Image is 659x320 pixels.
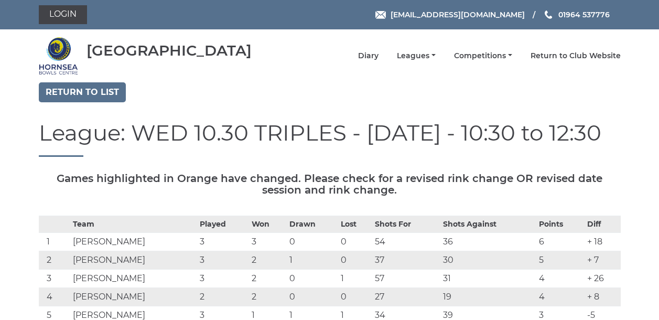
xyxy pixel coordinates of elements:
h1: League: WED 10.30 TRIPLES - [DATE] - 10:30 to 12:30 [39,121,621,157]
div: [GEOGRAPHIC_DATA] [87,42,252,59]
td: [PERSON_NAME] [70,233,197,251]
td: 54 [372,233,440,251]
td: 2 [39,251,71,270]
td: 30 [440,251,536,270]
td: 3 [197,251,249,270]
td: + 8 [585,288,621,306]
td: 0 [287,233,338,251]
td: 2 [197,288,249,306]
td: 3 [197,270,249,288]
a: Diary [358,51,379,61]
span: 01964 537776 [558,10,610,19]
td: 1 [39,233,71,251]
td: 3 [249,233,287,251]
td: 37 [372,251,440,270]
a: Return to Club Website [531,51,621,61]
td: 2 [249,251,287,270]
td: + 26 [585,270,621,288]
th: Drawn [287,216,338,233]
td: 0 [338,288,372,306]
td: 4 [39,288,71,306]
td: 5 [536,251,585,270]
th: Lost [338,216,372,233]
td: 27 [372,288,440,306]
td: 1 [287,251,338,270]
td: [PERSON_NAME] [70,270,197,288]
td: 4 [536,288,585,306]
a: Competitions [454,51,512,61]
td: 3 [197,233,249,251]
span: [EMAIL_ADDRESS][DOMAIN_NAME] [391,10,525,19]
td: [PERSON_NAME] [70,288,197,306]
td: + 7 [585,251,621,270]
td: 0 [338,251,372,270]
td: 2 [249,288,287,306]
img: Phone us [545,10,552,19]
td: 2 [249,270,287,288]
td: [PERSON_NAME] [70,251,197,270]
td: + 18 [585,233,621,251]
th: Diff [585,216,621,233]
a: Leagues [397,51,436,61]
th: Won [249,216,287,233]
h5: Games highlighted in Orange have changed. Please check for a revised rink change OR revised date ... [39,173,621,196]
td: 19 [440,288,536,306]
th: Played [197,216,249,233]
img: Hornsea Bowls Centre [39,36,78,76]
td: 6 [536,233,585,251]
td: 57 [372,270,440,288]
td: 4 [536,270,585,288]
a: Phone us 01964 537776 [543,9,610,20]
td: 0 [287,270,338,288]
a: Login [39,5,87,24]
img: Email [375,11,386,19]
td: 0 [338,233,372,251]
td: 3 [39,270,71,288]
th: Team [70,216,197,233]
th: Points [536,216,585,233]
th: Shots For [372,216,440,233]
th: Shots Against [440,216,536,233]
td: 1 [338,270,372,288]
a: Email [EMAIL_ADDRESS][DOMAIN_NAME] [375,9,525,20]
td: 31 [440,270,536,288]
a: Return to list [39,82,126,102]
td: 0 [287,288,338,306]
td: 36 [440,233,536,251]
